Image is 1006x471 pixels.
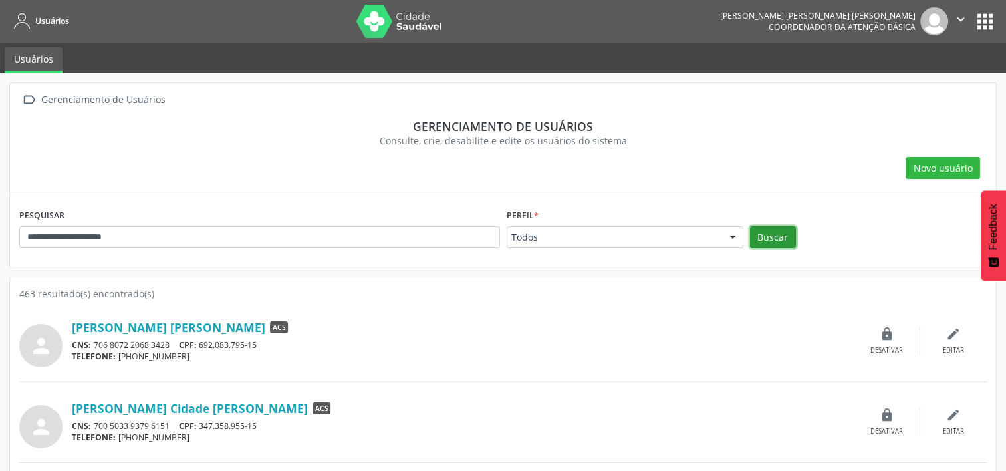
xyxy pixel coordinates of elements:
[72,420,91,432] span: CNS:
[981,190,1006,281] button: Feedback - Mostrar pesquisa
[953,12,968,27] i: 
[880,327,894,341] i: lock
[270,321,288,333] span: ACS
[769,21,916,33] span: Coordenador da Atenção Básica
[511,231,716,244] span: Todos
[943,427,964,436] div: Editar
[179,420,197,432] span: CPF:
[19,90,168,110] a:  Gerenciamento de Usuários
[179,339,197,351] span: CPF:
[946,327,961,341] i: edit
[72,320,265,335] a: [PERSON_NAME] [PERSON_NAME]
[906,157,980,180] button: Novo usuário
[313,402,330,414] span: ACS
[72,351,854,362] div: [PHONE_NUMBER]
[870,346,903,355] div: Desativar
[39,90,168,110] div: Gerenciamento de Usuários
[9,10,69,32] a: Usuários
[19,206,64,226] label: PESQUISAR
[870,427,903,436] div: Desativar
[943,346,964,355] div: Editar
[72,401,308,416] a: [PERSON_NAME] Cidade [PERSON_NAME]
[750,226,796,249] button: Buscar
[973,10,997,33] button: apps
[72,339,91,351] span: CNS:
[72,420,854,432] div: 700 5033 9379 6151 347.358.955-15
[29,134,977,148] div: Consulte, crie, desabilite e edite os usuários do sistema
[29,334,53,358] i: person
[35,15,69,27] span: Usuários
[987,204,999,250] span: Feedback
[880,408,894,422] i: lock
[920,7,948,35] img: img
[19,287,987,301] div: 463 resultado(s) encontrado(s)
[72,339,854,351] div: 706 8072 2068 3428 692.083.795-15
[948,7,973,35] button: 
[914,161,973,175] span: Novo usuário
[72,432,116,443] span: TELEFONE:
[5,47,63,73] a: Usuários
[72,432,854,443] div: [PHONE_NUMBER]
[507,206,539,226] label: Perfil
[720,10,916,21] div: [PERSON_NAME] [PERSON_NAME] [PERSON_NAME]
[19,90,39,110] i: 
[72,351,116,362] span: TELEFONE:
[946,408,961,422] i: edit
[29,119,977,134] div: Gerenciamento de usuários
